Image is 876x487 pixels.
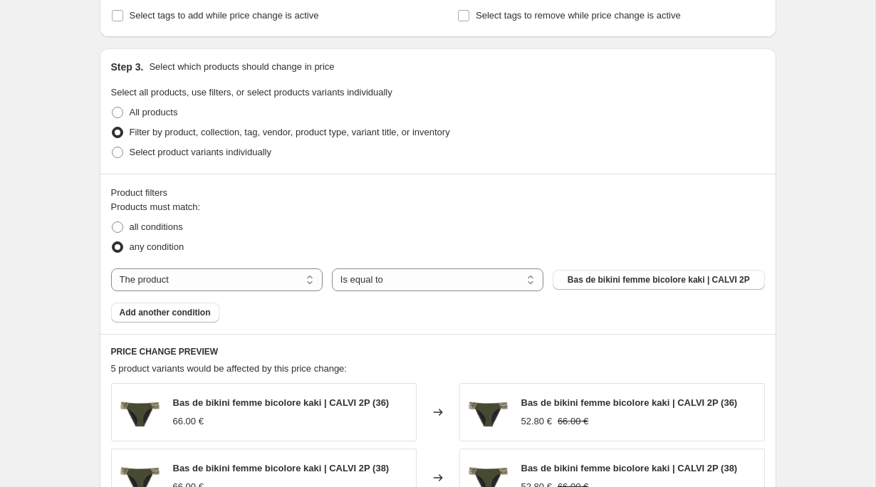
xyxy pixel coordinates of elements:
strike: 66.00 € [558,414,588,429]
p: Select which products should change in price [149,60,334,74]
span: Select all products, use filters, or select products variants individually [111,87,392,98]
span: Filter by product, collection, tag, vendor, product type, variant title, or inventory [130,127,450,137]
span: Bas de bikini femme bicolore kaki | CALVI 2P [568,274,750,286]
img: bas-de-bikini-femme-bicolore-kaki-or-calvi-2p-lison-paris-75372_80x.jpg [119,391,162,434]
h6: PRICE CHANGE PREVIEW [111,346,765,357]
span: All products [130,107,178,117]
button: Bas de bikini femme bicolore kaki | CALVI 2P [553,270,764,290]
img: bas-de-bikini-femme-bicolore-kaki-or-calvi-2p-lison-paris-75372_80x.jpg [467,391,510,434]
span: Bas de bikini femme bicolore kaki | CALVI 2P (38) [521,463,738,473]
button: Add another condition [111,303,219,323]
span: Bas de bikini femme bicolore kaki | CALVI 2P (36) [173,397,390,408]
span: Select tags to remove while price change is active [476,10,681,21]
span: Bas de bikini femme bicolore kaki | CALVI 2P (38) [173,463,390,473]
span: Select product variants individually [130,147,271,157]
span: Add another condition [120,307,211,318]
div: Product filters [111,186,765,200]
div: 66.00 € [173,414,204,429]
span: Products must match: [111,201,201,212]
span: all conditions [130,221,183,232]
span: Select tags to add while price change is active [130,10,319,21]
span: 5 product variants would be affected by this price change: [111,363,347,374]
span: any condition [130,241,184,252]
h2: Step 3. [111,60,144,74]
span: Bas de bikini femme bicolore kaki | CALVI 2P (36) [521,397,738,408]
div: 52.80 € [521,414,552,429]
